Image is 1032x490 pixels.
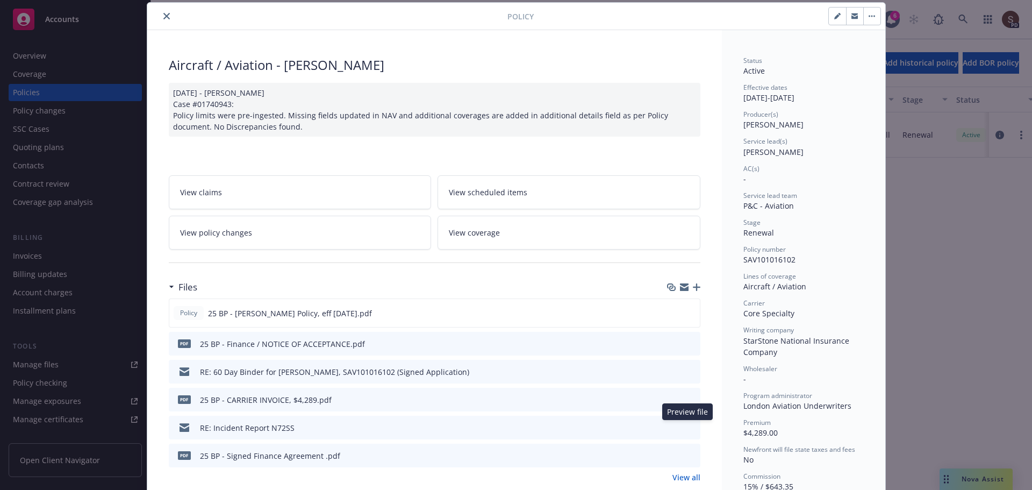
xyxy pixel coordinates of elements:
[178,308,199,318] span: Policy
[743,364,777,373] span: Wholesaler
[743,391,812,400] span: Program administrator
[743,201,794,211] span: P&C - Aviation
[669,308,677,319] button: download file
[669,450,678,461] button: download file
[686,422,696,434] button: preview file
[180,227,252,238] span: View policy changes
[686,394,696,406] button: preview file
[208,308,372,319] span: 25 BP - [PERSON_NAME] Policy, eff [DATE].pdf
[743,83,787,92] span: Effective dates
[178,395,191,403] span: pdf
[169,175,432,209] a: View claims
[178,339,191,347] span: pdf
[743,110,778,119] span: Producer(s)
[743,174,746,184] span: -
[686,338,696,350] button: preview file
[743,228,774,238] span: Renewal
[743,119,804,130] span: [PERSON_NAME]
[686,450,696,461] button: preview file
[169,56,700,74] div: Aircraft / Aviation - [PERSON_NAME]
[169,280,197,294] div: Files
[743,66,765,76] span: Active
[743,83,864,103] div: [DATE] - [DATE]
[743,254,795,265] span: SAV101016102
[743,374,746,384] span: -
[743,455,754,465] span: No
[743,245,786,254] span: Policy number
[743,272,796,281] span: Lines of coverage
[669,338,678,350] button: download file
[200,450,340,461] div: 25 BP - Signed Finance Agreement .pdf
[669,394,678,406] button: download file
[743,147,804,157] span: [PERSON_NAME]
[200,366,469,378] div: RE: 60 Day Binder for [PERSON_NAME], SAV101016102 (Signed Application)
[743,281,864,292] div: Aircraft / Aviation
[507,11,534,22] span: Policy
[449,187,527,198] span: View scheduled items
[449,227,500,238] span: View coverage
[200,338,365,350] div: 25 BP - Finance / NOTICE OF ACCEPTANCE.pdf
[669,422,678,434] button: download file
[743,308,794,318] span: Core Specialty
[743,472,780,481] span: Commission
[686,308,696,319] button: preview file
[743,218,761,227] span: Stage
[669,366,678,378] button: download file
[686,366,696,378] button: preview file
[743,56,762,65] span: Status
[178,280,197,294] h3: Files
[672,472,700,483] a: View all
[743,137,787,146] span: Service lead(s)
[178,451,191,459] span: pdf
[169,216,432,250] a: View policy changes
[180,187,222,198] span: View claims
[160,10,173,23] button: close
[743,325,794,335] span: Writing company
[743,191,797,200] span: Service lead team
[743,445,855,454] span: Newfront will file state taxes and fees
[743,299,765,308] span: Carrier
[743,418,771,427] span: Premium
[200,422,295,434] div: RE: Incident Report N72SS
[200,394,332,406] div: 25 BP - CARRIER INVOICE, $4,289.pdf
[169,83,700,137] div: [DATE] - [PERSON_NAME] Case #01740943: Policy limits were pre-ingested. Missing fields updated in...
[743,164,759,173] span: AC(s)
[743,401,851,411] span: London Aviation Underwriters
[743,428,778,438] span: $4,289.00
[662,403,713,420] div: Preview file
[438,216,700,250] a: View coverage
[743,336,851,357] span: StarStone National Insurance Company
[438,175,700,209] a: View scheduled items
